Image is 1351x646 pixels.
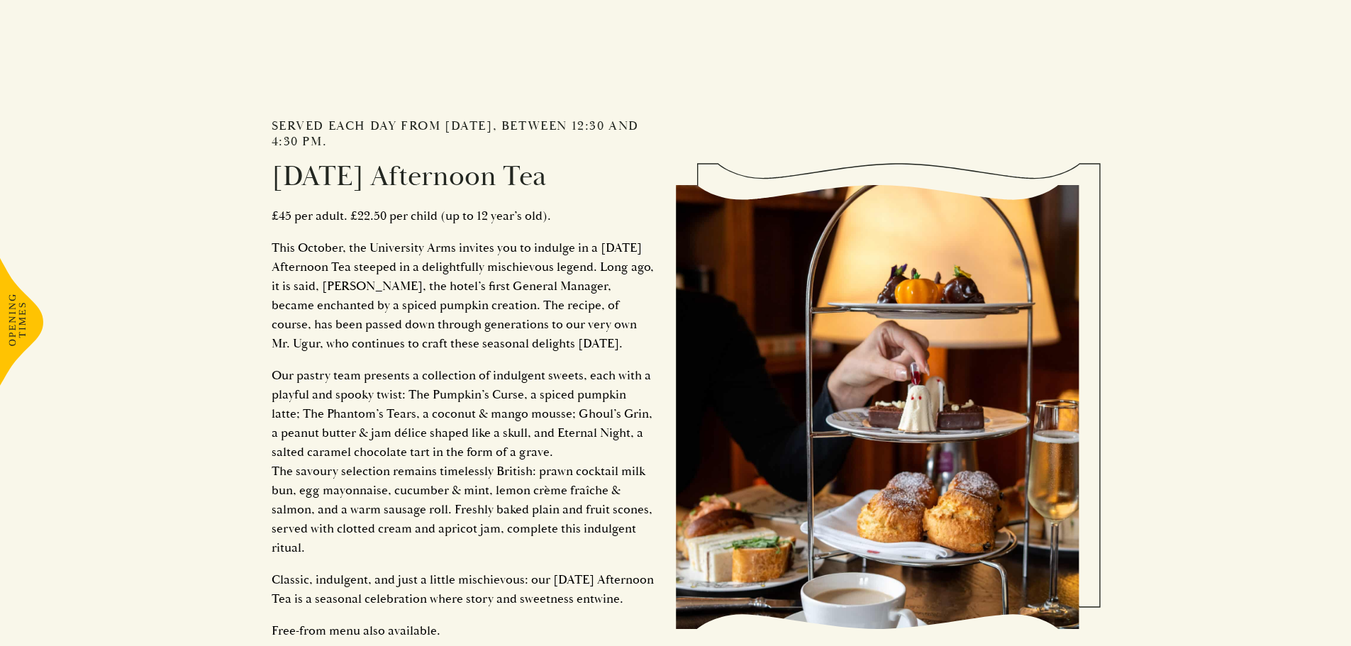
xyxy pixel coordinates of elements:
p: Classic, indulgent, and just a little mischievous: our [DATE] Afternoon Tea is a seasonal celebra... [272,570,655,608]
p: This October, the University Arms invites you to indulge in a [DATE] Afternoon Tea steeped in a d... [272,238,655,353]
h2: Served each day from [DATE], between 12:30 and 4:30 pm. [272,118,655,149]
p: £45 per adult. £22.50 per child (up to 12 year’s old). [272,206,655,225]
p: Free-from menu also available. [272,621,655,640]
p: Our pastry team presents a collection of indulgent sweets, each with a playful and spooky twist: ... [272,366,655,557]
h2: [DATE] Afternoon Tea [272,160,655,194]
